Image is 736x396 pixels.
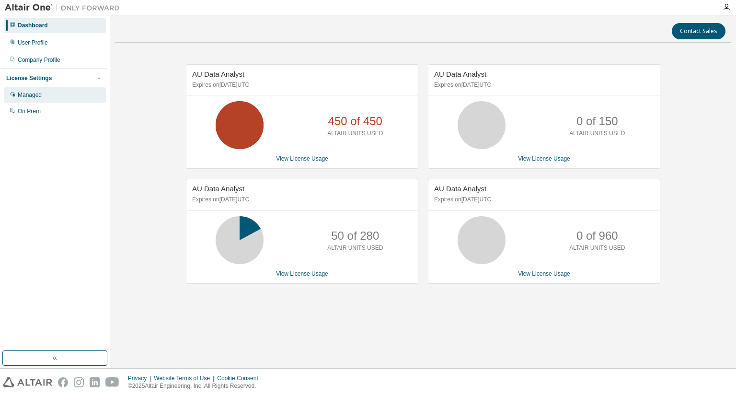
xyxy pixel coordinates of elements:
p: 450 of 450 [328,113,382,129]
div: On Prem [18,107,41,115]
p: Expires on [DATE] UTC [192,196,410,204]
p: 0 of 150 [576,113,618,129]
img: linkedin.svg [90,377,100,387]
p: ALTAIR UNITS USED [569,244,625,252]
div: User Profile [18,39,48,47]
p: ALTAIR UNITS USED [327,244,383,252]
p: © 2025 Altair Engineering, Inc. All Rights Reserved. [128,382,264,390]
div: Dashboard [18,22,48,29]
div: Privacy [128,374,154,382]
button: Contact Sales [672,23,725,39]
a: View License Usage [518,270,570,277]
p: 50 of 280 [331,228,379,244]
img: youtube.svg [105,377,119,387]
img: facebook.svg [58,377,68,387]
a: View License Usage [518,155,570,162]
p: Expires on [DATE] UTC [434,81,652,89]
div: Company Profile [18,56,60,64]
p: Expires on [DATE] UTC [192,81,410,89]
img: instagram.svg [74,377,84,387]
p: 0 of 960 [576,228,618,244]
a: View License Usage [276,155,328,162]
a: View License Usage [276,270,328,277]
div: Cookie Consent [217,374,264,382]
div: Managed [18,91,42,99]
span: AU Data Analyst [192,70,244,78]
div: License Settings [6,74,52,82]
span: AU Data Analyst [434,185,486,193]
span: AU Data Analyst [434,70,486,78]
img: altair_logo.svg [3,377,52,387]
span: AU Data Analyst [192,185,244,193]
p: ALTAIR UNITS USED [327,129,383,138]
p: ALTAIR UNITS USED [569,129,625,138]
img: Altair One [5,3,125,12]
div: Website Terms of Use [154,374,217,382]
p: Expires on [DATE] UTC [434,196,652,204]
